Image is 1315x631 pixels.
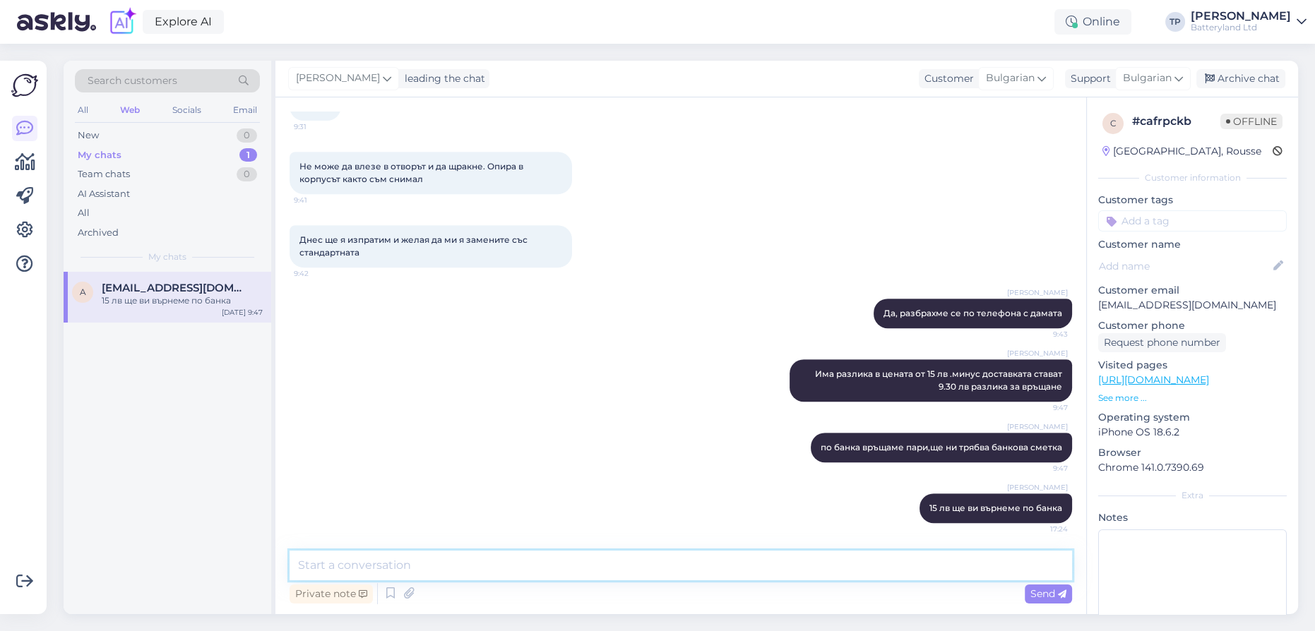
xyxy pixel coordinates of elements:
[1098,333,1226,352] div: Request phone number
[1098,193,1287,208] p: Customer tags
[78,128,99,143] div: New
[148,251,186,263] span: My chats
[1191,22,1291,33] div: Batteryland Ltd
[239,148,257,162] div: 1
[1098,172,1287,184] div: Customer information
[1030,587,1066,600] span: Send
[986,71,1035,86] span: Bulgarian
[1123,71,1172,86] span: Bulgarian
[296,71,380,86] span: [PERSON_NAME]
[1098,318,1287,333] p: Customer phone
[1065,71,1111,86] div: Support
[1102,144,1261,159] div: [GEOGRAPHIC_DATA], Rousse
[237,167,257,181] div: 0
[299,161,525,184] span: Не може да влезе в отворът и да щракне. Опира в корпусът както съм снимал
[294,121,347,132] span: 9:31
[1098,358,1287,373] p: Visited pages
[75,101,91,119] div: All
[1098,425,1287,440] p: iPhone OS 18.6.2
[1132,113,1220,130] div: # cafrpckb
[1015,402,1068,413] span: 9:47
[1098,237,1287,252] p: Customer name
[1098,510,1287,525] p: Notes
[1015,329,1068,339] span: 9:43
[1099,258,1271,274] input: Add name
[1098,283,1287,298] p: Customer email
[299,234,530,258] span: Днес ще я изпратим и желая да ми я замените със стандартната
[815,368,1064,392] span: Има разлика в цената от 15 лв .минус доставката стават 9.30 лв разлика за връщане
[1015,524,1068,534] span: 17:24
[1110,118,1117,128] span: c
[78,167,130,181] div: Team chats
[80,287,86,297] span: a
[1098,210,1287,232] input: Add a tag
[883,308,1062,318] span: Да, разбрахме се по телефона с дамата
[294,268,347,279] span: 9:42
[230,101,260,119] div: Email
[1098,489,1287,502] div: Extra
[102,282,249,294] span: aleks4224@abv.bg
[1098,298,1287,313] p: [EMAIL_ADDRESS][DOMAIN_NAME]
[290,584,373,603] div: Private note
[1191,11,1307,33] a: [PERSON_NAME]Batteryland Ltd
[1098,373,1209,386] a: [URL][DOMAIN_NAME]
[78,148,121,162] div: My chats
[78,187,130,201] div: AI Assistant
[88,73,177,88] span: Search customers
[107,7,137,37] img: explore-ai
[1220,114,1283,129] span: Offline
[222,307,263,318] div: [DATE] 9:47
[237,128,257,143] div: 0
[11,72,38,99] img: Askly Logo
[821,442,1062,452] span: по банка връщаме пари,ще ни трябва банкова сметка
[294,195,347,205] span: 9:41
[1098,460,1287,475] p: Chrome 141.0.7390.69
[1165,12,1185,32] div: TP
[78,206,90,220] div: All
[78,226,119,240] div: Archived
[1098,392,1287,404] p: See more ...
[102,294,263,307] div: 15 лв ще ви върнеме по банка
[1007,482,1068,493] span: [PERSON_NAME]
[399,71,485,86] div: leading the chat
[1015,463,1068,474] span: 9:47
[919,71,974,86] div: Customer
[143,10,224,34] a: Explore AI
[1007,348,1068,359] span: [PERSON_NAME]
[1191,11,1291,22] div: [PERSON_NAME]
[1007,421,1068,432] span: [PERSON_NAME]
[169,101,204,119] div: Socials
[117,101,143,119] div: Web
[929,503,1062,513] span: 15 лв ще ви върнеме по банка
[1007,287,1068,298] span: [PERSON_NAME]
[1054,9,1131,35] div: Online
[1196,69,1285,88] div: Archive chat
[1098,410,1287,425] p: Operating system
[1098,445,1287,460] p: Browser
